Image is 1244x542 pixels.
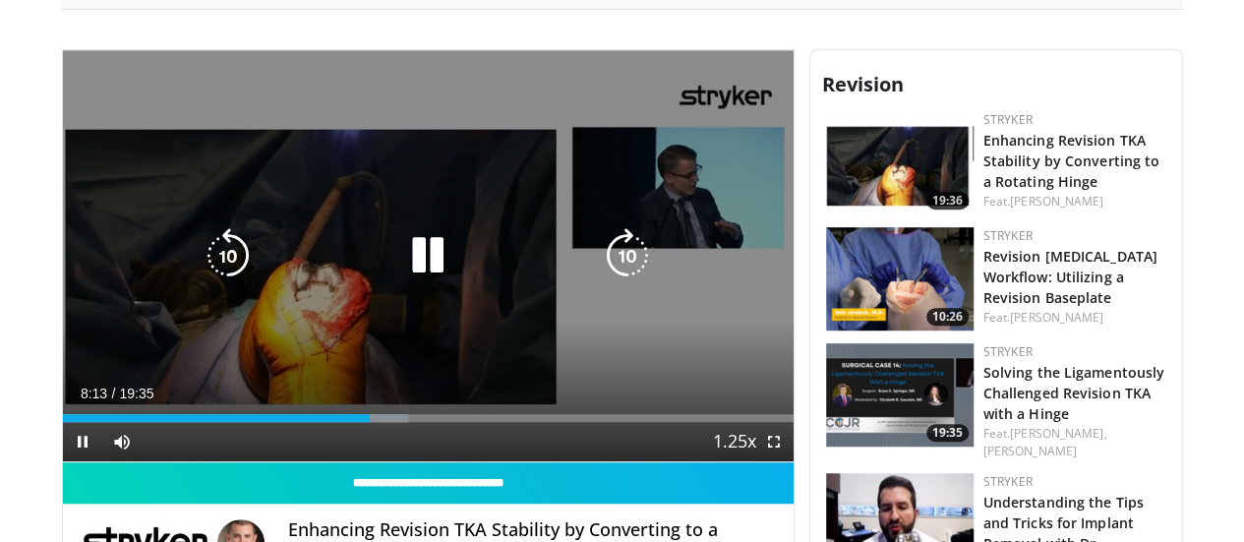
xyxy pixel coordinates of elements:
[1010,425,1106,442] a: [PERSON_NAME],
[822,71,904,97] span: Revision
[63,414,794,422] div: Progress Bar
[926,308,969,326] span: 10:26
[983,193,1166,211] div: Feat.
[826,111,974,214] a: 19:36
[1010,309,1103,326] a: [PERSON_NAME]
[926,192,969,210] span: 19:36
[826,343,974,447] img: d0bc407b-43da-4ed6-9d91-ec49560f3b3e.png.150x105_q85_crop-smart_upscale.png
[983,309,1166,327] div: Feat.
[826,227,974,331] a: 10:26
[926,424,969,442] span: 19:35
[826,227,974,331] img: f0308e9a-ff50-4b64-b2cd-b97fc4ddd6a9.png.150x105_q85_crop-smart_upscale.png
[983,425,1166,460] div: Feat.
[983,473,1033,490] a: Stryker
[119,386,153,401] span: 19:35
[983,131,1160,191] a: Enhancing Revision TKA Stability by Converting to a Rotating Hinge
[983,443,1077,459] a: [PERSON_NAME]
[715,422,754,461] button: Playback Rate
[102,422,142,461] button: Mute
[983,111,1033,128] a: Stryker
[63,422,102,461] button: Pause
[1010,193,1103,210] a: [PERSON_NAME]
[983,363,1165,423] a: Solving the Ligamentously Challenged Revision TKA with a Hinge
[983,247,1157,307] a: Revision [MEDICAL_DATA] Workflow: Utilizing a Revision Baseplate
[983,343,1033,360] a: Stryker
[112,386,116,401] span: /
[81,386,107,401] span: 8:13
[826,111,974,214] img: ed1baf99-82f9-4fc0-888a-9512c9d6649f.150x105_q85_crop-smart_upscale.jpg
[983,227,1033,244] a: Stryker
[754,422,794,461] button: Fullscreen
[826,343,974,447] a: 19:35
[63,50,794,462] video-js: Video Player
